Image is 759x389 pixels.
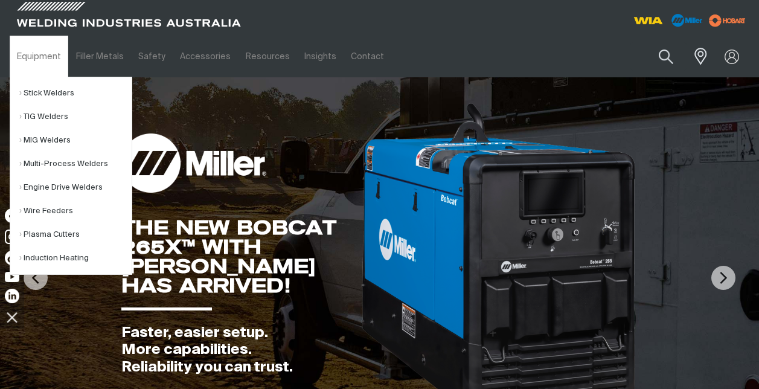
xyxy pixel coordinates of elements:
[711,266,735,290] img: NextArrow
[5,230,19,244] img: Instagram
[344,36,391,77] a: Contact
[121,218,360,295] div: THE NEW BOBCAT 265X™ WITH [PERSON_NAME] HAS ARRIVED!
[19,82,132,105] a: Stick Welders
[131,36,173,77] a: Safety
[19,246,132,270] a: Induction Heating
[10,36,68,77] a: Equipment
[173,36,238,77] a: Accessories
[5,272,19,282] img: YouTube
[19,105,132,129] a: TIG Welders
[2,307,22,327] img: hide socials
[68,36,130,77] a: Filler Metals
[5,251,19,265] img: TikTok
[24,266,48,290] img: PrevArrow
[10,77,132,275] ul: Equipment Submenu
[5,208,19,223] img: Facebook
[19,199,132,223] a: Wire Feeders
[645,42,687,71] button: Search products
[5,289,19,303] img: LinkedIn
[19,176,132,199] a: Engine Drive Welders
[630,42,687,71] input: Product name or item number...
[121,324,360,376] div: Faster, easier setup. More capabilities. Reliability you can trust.
[239,36,297,77] a: Resources
[19,223,132,246] a: Plasma Cutters
[19,152,132,176] a: Multi-Process Welders
[705,11,749,30] img: miller
[10,36,565,77] nav: Main
[19,129,132,152] a: MIG Welders
[297,36,344,77] a: Insights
